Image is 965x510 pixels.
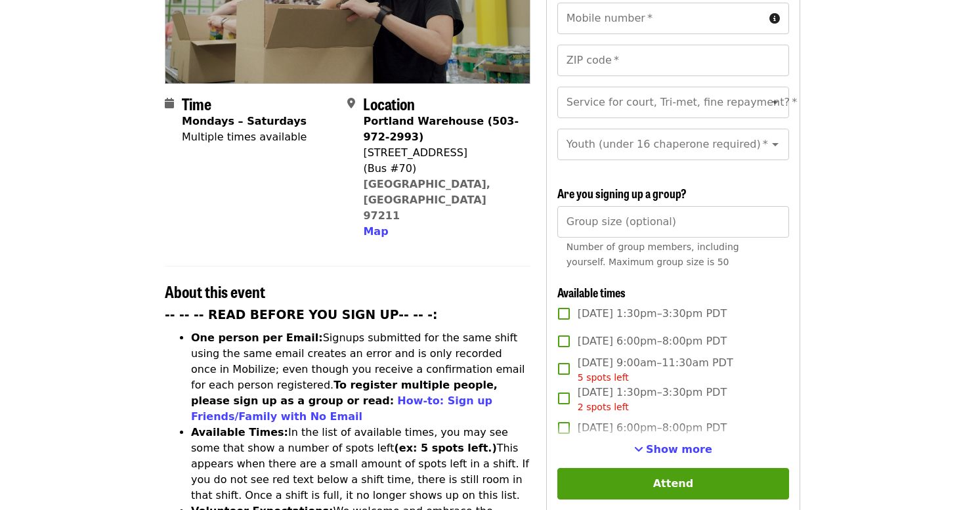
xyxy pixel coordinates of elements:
[394,442,496,454] strong: (ex: 5 spots left.)
[191,379,498,407] strong: To register multiple people, please sign up as a group or read:
[578,306,727,322] span: [DATE] 1:30pm–3:30pm PDT
[191,425,530,503] li: In the list of available times, you may see some that show a number of spots left This appears wh...
[165,97,174,110] i: calendar icon
[578,372,629,383] span: 5 spots left
[363,115,519,143] strong: Portland Warehouse (503-972-2993)
[363,224,388,240] button: Map
[165,280,265,303] span: About this event
[191,394,492,423] a: How-to: Sign up Friends/Family with No Email
[766,93,784,112] button: Open
[191,331,323,344] strong: One person per Email:
[634,442,712,457] button: See more timeslots
[557,184,687,202] span: Are you signing up a group?
[578,385,727,414] span: [DATE] 1:30pm–3:30pm PDT
[578,355,733,385] span: [DATE] 9:00am–11:30am PDT
[363,161,519,177] div: (Bus #70)
[363,178,490,222] a: [GEOGRAPHIC_DATA], [GEOGRAPHIC_DATA] 97211
[578,333,727,349] span: [DATE] 6:00pm–8:00pm PDT
[766,135,784,154] button: Open
[363,92,415,115] span: Location
[769,12,780,25] i: circle-info icon
[557,284,626,301] span: Available times
[191,426,288,438] strong: Available Times:
[557,45,789,76] input: ZIP code
[182,129,307,145] div: Multiple times available
[557,468,789,499] button: Attend
[363,225,388,238] span: Map
[182,115,307,127] strong: Mondays – Saturdays
[578,420,727,436] span: [DATE] 6:00pm–8:00pm PDT
[191,330,530,425] li: Signups submitted for the same shift using the same email creates an error and is only recorded o...
[567,242,739,267] span: Number of group members, including yourself. Maximum group size is 50
[182,92,211,115] span: Time
[347,97,355,110] i: map-marker-alt icon
[363,145,519,161] div: [STREET_ADDRESS]
[557,3,764,34] input: Mobile number
[646,443,712,456] span: Show more
[165,308,438,322] strong: -- -- -- READ BEFORE YOU SIGN UP-- -- -:
[578,402,629,412] span: 2 spots left
[557,206,789,238] input: [object Object]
